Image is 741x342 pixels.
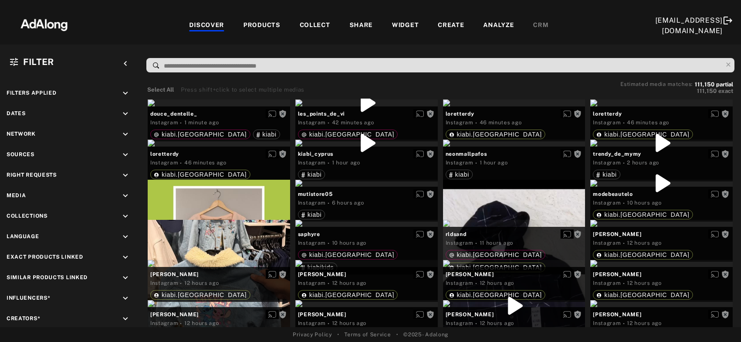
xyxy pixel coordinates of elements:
time: 2025-08-24T19:34:46.000Z [627,280,661,286]
span: · [180,160,182,167]
i: keyboard_arrow_left [121,59,130,68]
button: Enable diffusion on this media [708,229,721,239]
span: kiabi [263,131,277,138]
span: loretterdy [593,110,730,118]
span: Rights not requested [721,271,729,277]
button: Enable diffusion on this media [708,189,721,198]
button: 111,150exact [620,87,733,96]
span: Rights not requested [721,150,729,157]
div: Widget de chat [697,300,741,342]
span: Rights not requested [426,231,434,237]
time: 2025-08-25T05:35:33.000Z [627,160,659,166]
span: Network [7,131,36,137]
span: Rights not requested [721,110,729,116]
div: kiabi.france [154,131,247,137]
span: Estimated media matches: [620,81,693,87]
time: 2025-08-25T06:21:05.000Z [184,160,227,166]
i: keyboard_arrow_down [121,171,130,180]
span: [PERSON_NAME] [298,311,435,318]
button: Enable diffusion on this media [413,229,426,239]
div: DISCOVER [189,21,224,31]
i: keyboard_arrow_down [121,253,130,262]
span: Dates [7,110,26,116]
span: modebeautelo [593,190,730,198]
span: Language [7,233,39,239]
span: trendy_de_mymy [593,150,730,158]
div: WIDGET [392,21,419,31]
div: kiabi.france [154,171,247,178]
div: Instagram [446,119,473,127]
span: kiabi [308,171,322,178]
span: kiabi.[GEOGRAPHIC_DATA] [604,211,689,218]
span: kiabi.[GEOGRAPHIC_DATA] [604,131,689,138]
i: keyboard_arrow_down [121,294,130,303]
span: Rights not requested [426,110,434,116]
button: Enable diffusion on this media [561,149,574,158]
div: PRODUCTS [243,21,280,31]
time: 2025-08-24T21:03:15.000Z [627,200,661,206]
div: [EMAIL_ADDRESS][DOMAIN_NAME] [655,15,723,36]
span: · [328,120,330,127]
time: 2025-08-25T06:02:02.000Z [332,160,360,166]
time: 2025-08-24T19:34:46.000Z [627,240,661,246]
div: CREATE [438,21,464,31]
span: loretterdy [446,110,583,118]
time: 2025-08-25T05:40:33.000Z [480,160,508,166]
span: Filter [23,57,54,67]
span: les_points_de_vi [298,110,435,118]
span: · [328,240,330,247]
div: Instagram [298,279,325,287]
span: · [475,120,478,127]
span: mutistore05 [298,190,435,198]
button: Enable diffusion on this media [413,270,426,279]
span: Collections [7,213,48,219]
span: · [623,160,625,167]
span: · [180,120,182,127]
time: 2025-08-25T06:25:06.000Z [332,120,374,126]
time: 2025-08-25T07:05:55.000Z [184,120,219,126]
span: saphyre [298,230,435,238]
span: · [623,120,625,127]
div: Instagram [298,119,325,127]
span: [PERSON_NAME] [298,270,435,278]
div: Instagram [593,119,620,127]
span: [PERSON_NAME] [593,230,730,238]
div: Instagram [593,279,620,287]
span: kiabi.[GEOGRAPHIC_DATA] [604,251,689,258]
div: kiabi [301,171,322,178]
span: Filters applied [7,90,57,96]
span: Influencers* [7,295,50,301]
div: Press shift+click to select multiple medias [181,85,305,94]
i: keyboard_arrow_down [121,130,130,139]
span: Rights not requested [721,231,729,237]
span: kiabi [308,211,322,218]
span: kiabi.[GEOGRAPHIC_DATA] [604,291,689,298]
span: Similar Products Linked [7,274,88,280]
span: • [337,331,339,339]
span: Rights not requested [279,110,287,116]
span: Rights not requested [574,110,582,116]
button: Enable diffusion on this media [266,109,279,118]
span: Media [7,192,26,198]
span: Rights not requested [426,271,434,277]
span: · [328,160,330,167]
div: ANALYZE [483,21,514,31]
span: Rights not requested [426,150,434,157]
div: kiabi.france [596,252,689,258]
span: kiabi.[GEOGRAPHIC_DATA] [309,291,395,298]
div: kiabi.france [301,292,395,298]
iframe: Chat Widget [697,300,741,342]
button: Enable diffusion on this media [413,189,426,198]
span: neonmallpafos [446,150,583,158]
span: Right Requests [7,172,57,178]
div: Instagram [150,119,178,127]
time: 2025-08-24T20:42:42.000Z [332,240,367,246]
span: · [475,160,478,167]
span: kiabi_cyprus [298,150,435,158]
button: Enable diffusion on this media [413,149,426,158]
div: kiabi.france [301,131,395,137]
div: COLLECT [300,21,330,31]
div: SHARE [350,21,373,31]
div: kiabi [596,171,616,178]
span: kiabi [602,171,616,178]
